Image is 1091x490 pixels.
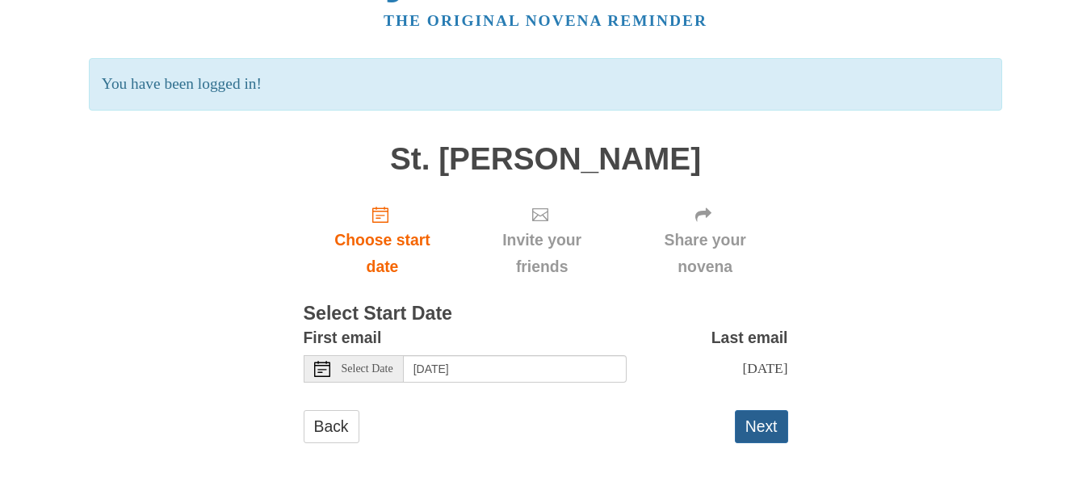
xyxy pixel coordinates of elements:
span: Invite your friends [477,227,606,280]
span: Share your novena [639,227,772,280]
span: Select Date [342,363,393,375]
span: [DATE] [742,360,787,376]
div: Click "Next" to confirm your start date first. [623,192,788,288]
label: First email [304,325,382,351]
div: Click "Next" to confirm your start date first. [461,192,622,288]
h3: Select Start Date [304,304,788,325]
a: Choose start date [304,192,462,288]
a: Back [304,410,359,443]
a: The original novena reminder [384,12,707,29]
p: You have been logged in! [89,58,1002,111]
h1: St. [PERSON_NAME] [304,142,788,177]
label: Last email [711,325,788,351]
span: Choose start date [320,227,446,280]
button: Next [735,410,788,443]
